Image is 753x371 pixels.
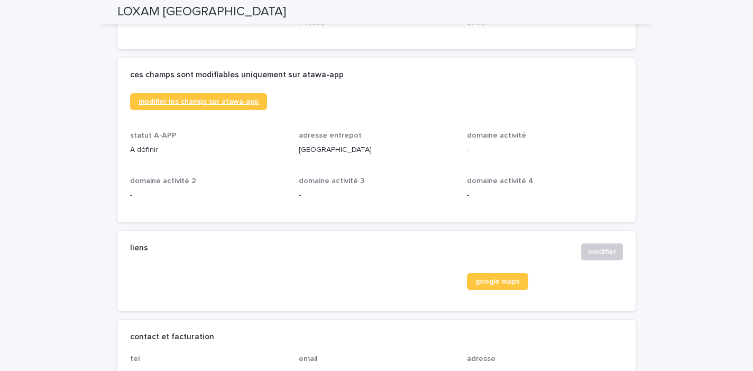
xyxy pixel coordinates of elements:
[130,243,148,253] h2: liens
[130,355,140,363] span: tel
[139,98,259,105] span: modifier les champs sur atawa-app
[581,243,623,260] button: modifier
[467,273,528,290] a: google maps
[467,177,534,185] span: domaine activité 4
[467,144,623,156] p: -
[130,144,286,156] p: A définir
[588,247,616,257] span: modifier
[475,278,520,285] span: google maps
[130,190,286,201] p: -
[467,132,526,139] span: domaine activité
[130,332,214,342] h2: contact et facturation
[130,177,196,185] span: domaine activité 2
[467,190,623,201] p: -
[130,93,267,110] a: modifier les champs sur atawa-app
[467,355,495,363] span: adresse
[299,132,362,139] span: adresse entrepot
[130,132,177,139] span: statut A-APP
[130,70,344,80] h2: ces champs sont modifiables uniquement sur atawa-app
[299,177,364,185] span: domaine activité 3
[299,355,318,363] span: email
[117,4,286,20] h2: LOXAM [GEOGRAPHIC_DATA]
[299,144,455,156] p: [GEOGRAPHIC_DATA]
[299,190,455,201] p: -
